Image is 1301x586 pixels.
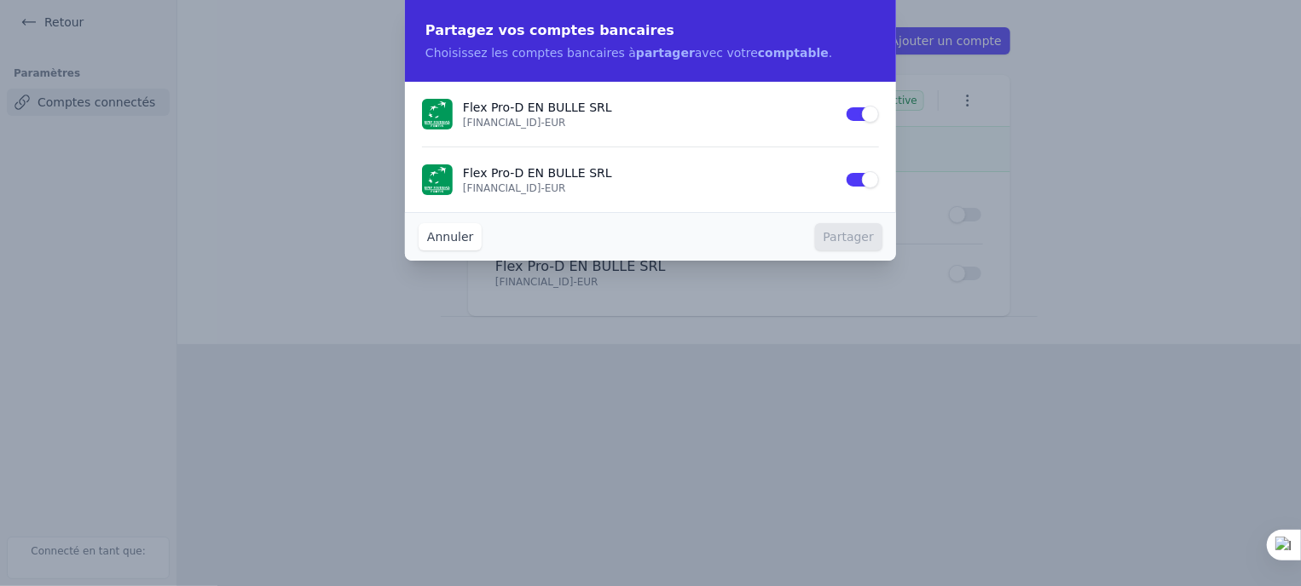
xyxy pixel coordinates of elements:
p: Choisissez les comptes bancaires à avec votre . [425,44,876,61]
button: Annuler [419,223,482,250]
button: Partager [815,223,882,250]
strong: comptable [758,46,829,60]
p: [FINANCIAL_ID] - EUR [463,181,835,195]
strong: partager [636,46,695,60]
p: Flex Pro - D EN BULLE SRL [463,99,835,116]
h2: Partagez vos comptes bancaires [425,20,876,41]
p: Flex Pro - D EN BULLE SRL [463,164,835,181]
p: [FINANCIAL_ID] - EUR [463,116,835,129]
